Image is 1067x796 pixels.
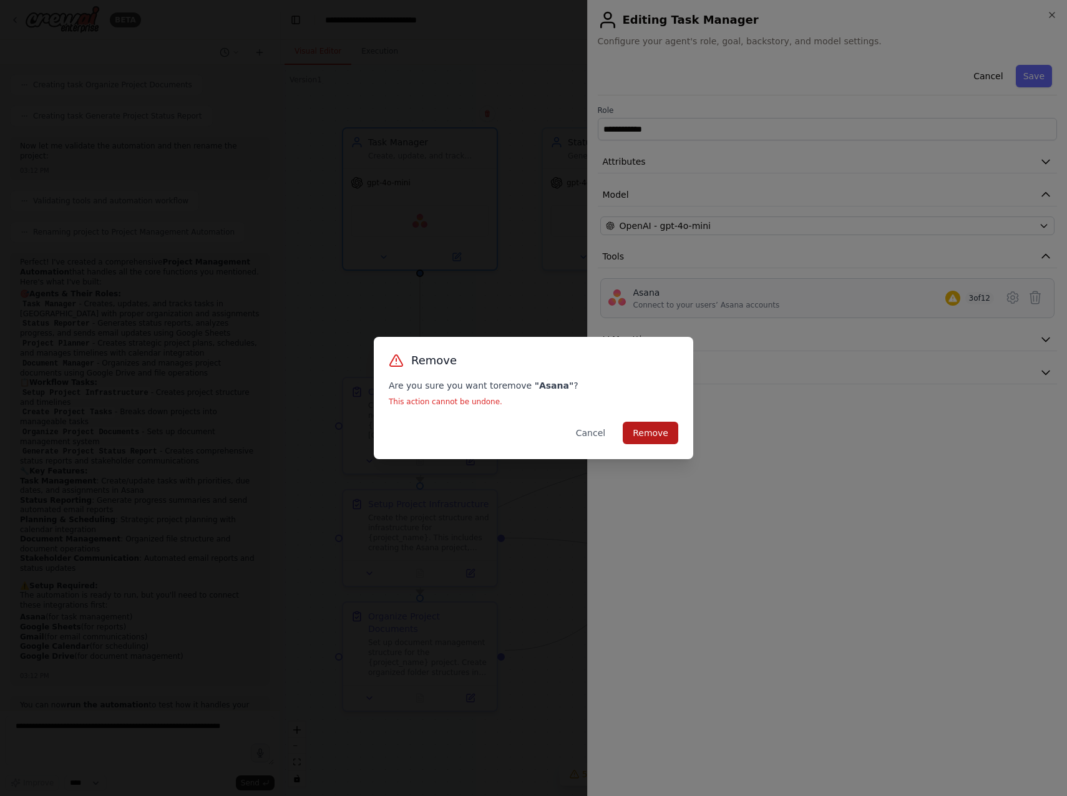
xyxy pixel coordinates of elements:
[535,381,574,391] strong: " Asana "
[566,422,615,444] button: Cancel
[389,397,678,407] p: This action cannot be undone.
[411,352,457,369] h3: Remove
[389,379,678,392] p: Are you sure you want to remove ?
[623,422,678,444] button: Remove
